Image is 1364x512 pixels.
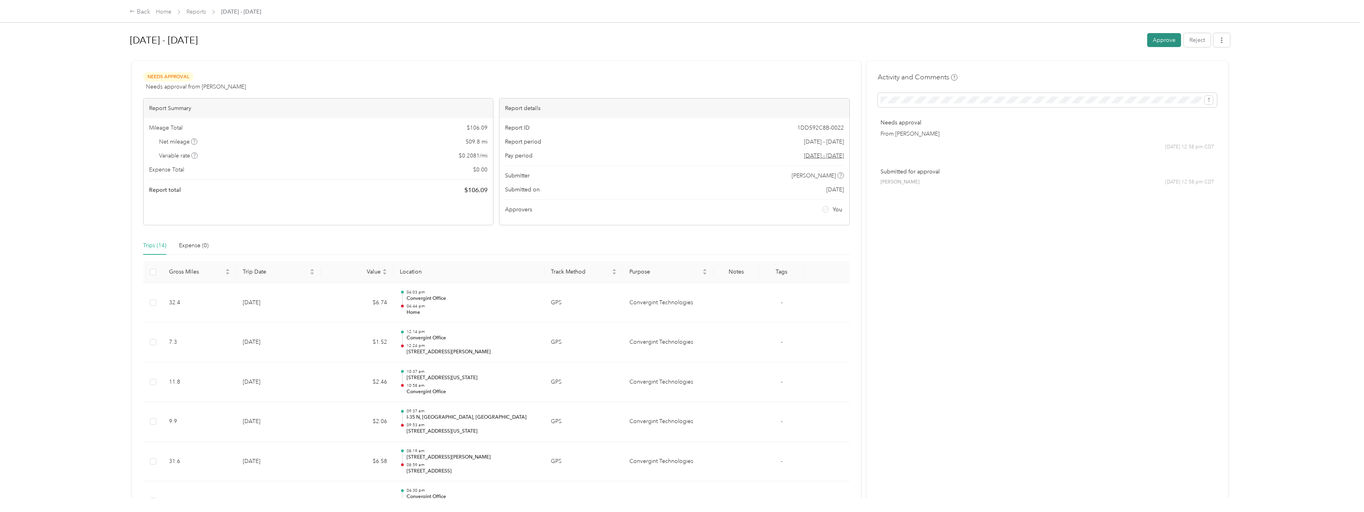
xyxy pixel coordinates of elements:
[878,72,957,82] h4: Activity and Comments
[179,241,208,250] div: Expense (0)
[881,130,1214,138] p: From [PERSON_NAME]
[623,402,713,442] td: Convergint Technologies
[1184,33,1211,47] button: Reject
[781,378,782,385] span: -
[407,414,538,421] p: I-35 N, [GEOGRAPHIC_DATA], [GEOGRAPHIC_DATA]
[149,124,183,132] span: Mileage Total
[629,268,701,275] span: Purpose
[407,408,538,414] p: 09:37 am
[321,283,393,323] td: $6.74
[393,261,544,283] th: Location
[159,152,198,160] span: Variable rate
[544,362,623,402] td: GPS
[833,205,842,214] span: You
[407,428,538,435] p: [STREET_ADDRESS][US_STATE]
[143,98,493,118] div: Report Summary
[159,138,198,146] span: Net mileage
[236,323,321,362] td: [DATE]
[382,268,387,272] span: caret-up
[881,118,1214,127] p: Needs approval
[236,283,321,323] td: [DATE]
[407,462,538,468] p: 08:59 am
[407,343,538,349] p: 12:24 pm
[612,271,617,276] span: caret-down
[702,268,707,272] span: caret-up
[499,98,849,118] div: Report details
[382,271,387,276] span: caret-down
[459,152,487,160] span: $ 0.2081 / mi
[407,383,538,388] p: 10:58 am
[146,83,246,91] span: Needs approval from [PERSON_NAME]
[407,329,538,335] p: 12:14 pm
[407,422,538,428] p: 09:53 am
[163,261,236,283] th: Gross Miles
[505,205,532,214] span: Approvers
[713,261,759,283] th: Notes
[407,349,538,356] p: [STREET_ADDRESS][PERSON_NAME]
[881,167,1214,176] p: Submitted for approval
[1165,144,1214,151] span: [DATE] 12:58 pm CDT
[1319,467,1364,512] iframe: Everlance-gr Chat Button Frame
[544,283,623,323] td: GPS
[321,442,393,482] td: $6.58
[505,124,530,132] span: Report ID
[407,374,538,382] p: [STREET_ADDRESS][US_STATE]
[826,185,844,194] span: [DATE]
[505,138,541,146] span: Report period
[544,323,623,362] td: GPS
[473,165,487,174] span: $ 0.00
[407,388,538,396] p: Convergint Office
[544,402,623,442] td: GPS
[407,369,538,374] p: 10:37 am
[149,165,184,174] span: Expense Total
[781,299,782,306] span: -
[505,185,540,194] span: Submitted on
[623,283,713,323] td: Convergint Technologies
[407,335,538,342] p: Convergint Office
[187,8,206,15] a: Reports
[310,268,314,272] span: caret-up
[321,261,393,283] th: Value
[163,283,236,323] td: 32.4
[544,442,623,482] td: GPS
[407,295,538,302] p: Convergint Office
[321,362,393,402] td: $2.46
[759,261,804,283] th: Tags
[505,171,530,180] span: Submitter
[881,179,920,186] span: [PERSON_NAME]
[464,185,487,195] span: $ 106.09
[169,268,224,275] span: Gross Miles
[130,31,1141,50] h1: Sep 1 - 30, 2025
[612,268,617,272] span: caret-up
[781,458,782,465] span: -
[163,323,236,362] td: 7.3
[505,152,533,160] span: Pay period
[781,339,782,345] span: -
[702,271,707,276] span: caret-down
[407,493,538,500] p: Convergint Office
[781,497,782,504] span: -
[407,454,538,461] p: [STREET_ADDRESS][PERSON_NAME]
[797,124,844,132] span: 1DD592C8B-0022
[321,402,393,442] td: $2.06
[310,271,314,276] span: caret-down
[143,72,193,81] span: Needs Approval
[143,241,166,250] div: Trips (14)
[236,261,321,283] th: Trip Date
[544,261,623,283] th: Track Method
[804,138,844,146] span: [DATE] - [DATE]
[407,309,538,316] p: Home
[225,271,230,276] span: caret-down
[467,124,487,132] span: $ 106.09
[236,402,321,442] td: [DATE]
[130,7,150,17] div: Back
[221,8,261,16] span: [DATE] - [DATE]
[1147,33,1181,47] button: Approve
[236,362,321,402] td: [DATE]
[407,448,538,454] p: 08:19 am
[156,8,171,15] a: Home
[804,152,844,160] span: Go to pay period
[466,138,487,146] span: 509.8 mi
[407,289,538,295] p: 04:03 pm
[163,442,236,482] td: 31.6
